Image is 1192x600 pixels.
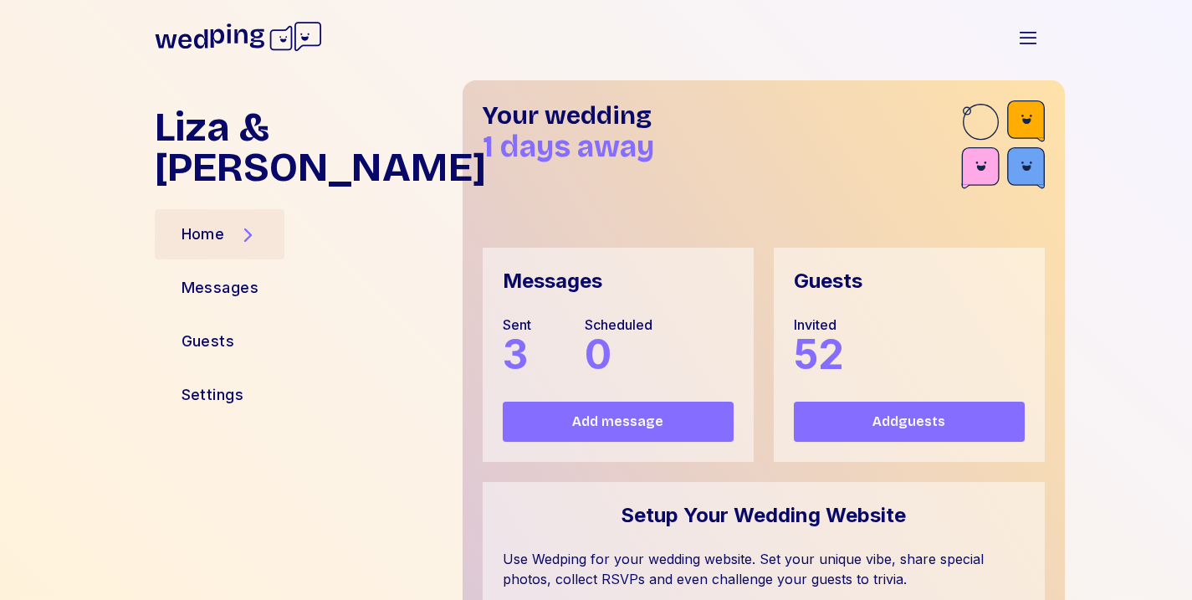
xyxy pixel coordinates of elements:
div: Sent [503,315,531,335]
div: Messages [503,268,602,295]
div: Invited [794,315,844,335]
h1: Your wedding [483,100,961,131]
span: 1 days away [483,129,654,165]
div: Guests [794,268,862,295]
button: Add message [503,402,734,442]
div: Settings [182,383,244,407]
img: guest-accent-br.svg [961,100,1045,194]
span: Add message [572,412,663,432]
div: Use Wedping for your wedding website. Set your unique vibe, share special photos, collect RSVPs a... [503,549,1025,589]
div: Scheduled [585,315,652,335]
span: 3 [503,330,528,379]
span: 0 [585,330,611,379]
div: Setup Your Wedding Website [621,502,906,529]
span: 52 [794,330,844,379]
div: Guests [182,330,235,353]
div: Home [182,223,225,246]
span: Add guests [872,412,945,432]
button: Addguests [794,402,1025,442]
div: Messages [182,276,259,300]
h1: Liza & [PERSON_NAME] [155,107,449,187]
